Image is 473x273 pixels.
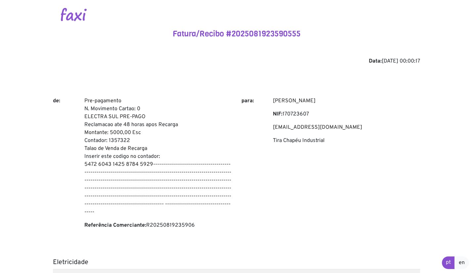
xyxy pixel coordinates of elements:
[53,57,420,65] div: [DATE] 00:00:17
[273,137,420,145] p: Tira Chapéu Industrial
[273,111,282,117] b: NIF:
[273,110,420,118] p: 170723607
[369,58,382,65] b: Data:
[84,221,232,229] p: R20250819235906
[442,256,455,269] a: pt
[273,123,420,131] p: [EMAIL_ADDRESS][DOMAIN_NAME]
[84,222,146,229] b: Referência Comerciante:
[273,97,420,105] p: [PERSON_NAME]
[53,258,420,266] h5: Eletricidade
[53,29,420,39] h4: Fatura/Recibo #2025081923590555
[454,256,469,269] a: en
[241,98,254,104] b: para:
[53,98,60,104] b: de:
[84,97,232,216] p: Pre-pagamento N. Movimento Cartao: 0 ELECTRA SUL PRE-PAGO Reclamacao ate 48 horas apos Recarga Mo...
